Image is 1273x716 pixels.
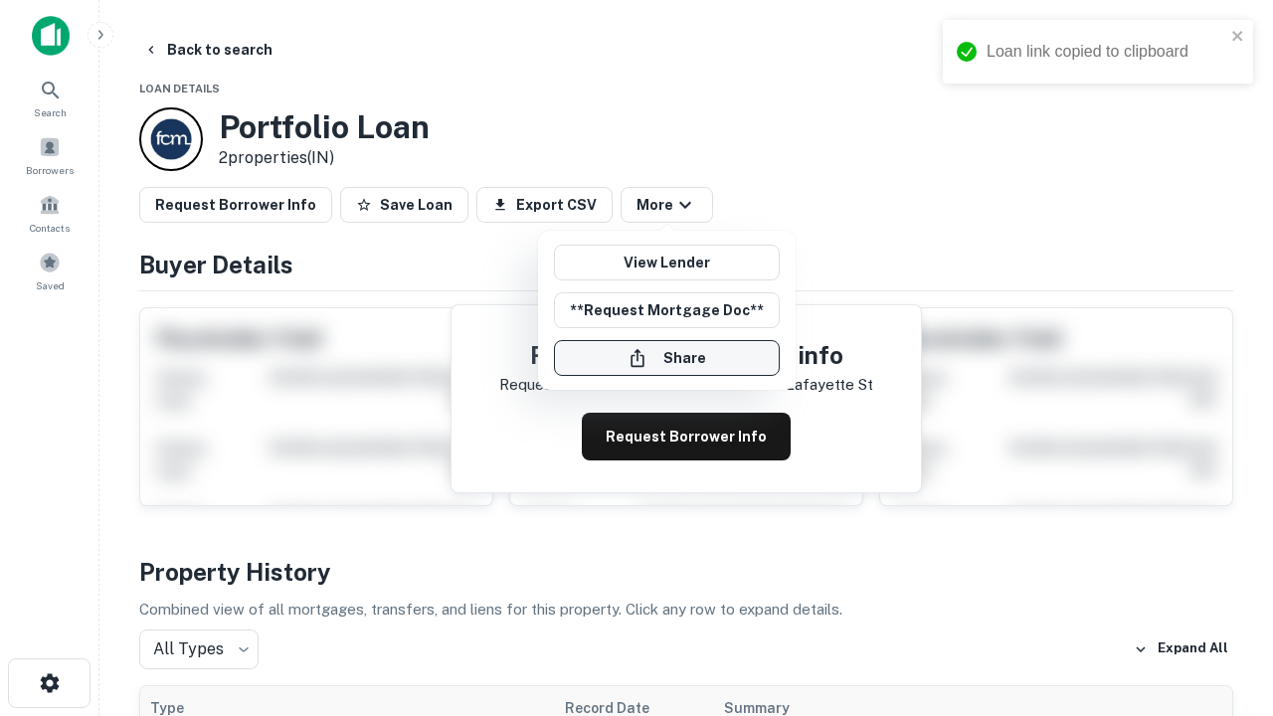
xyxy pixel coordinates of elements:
a: View Lender [554,245,780,280]
div: Loan link copied to clipboard [987,40,1225,64]
iframe: Chat Widget [1174,557,1273,652]
button: close [1231,28,1245,47]
button: Share [554,340,780,376]
button: **Request Mortgage Doc** [554,292,780,328]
